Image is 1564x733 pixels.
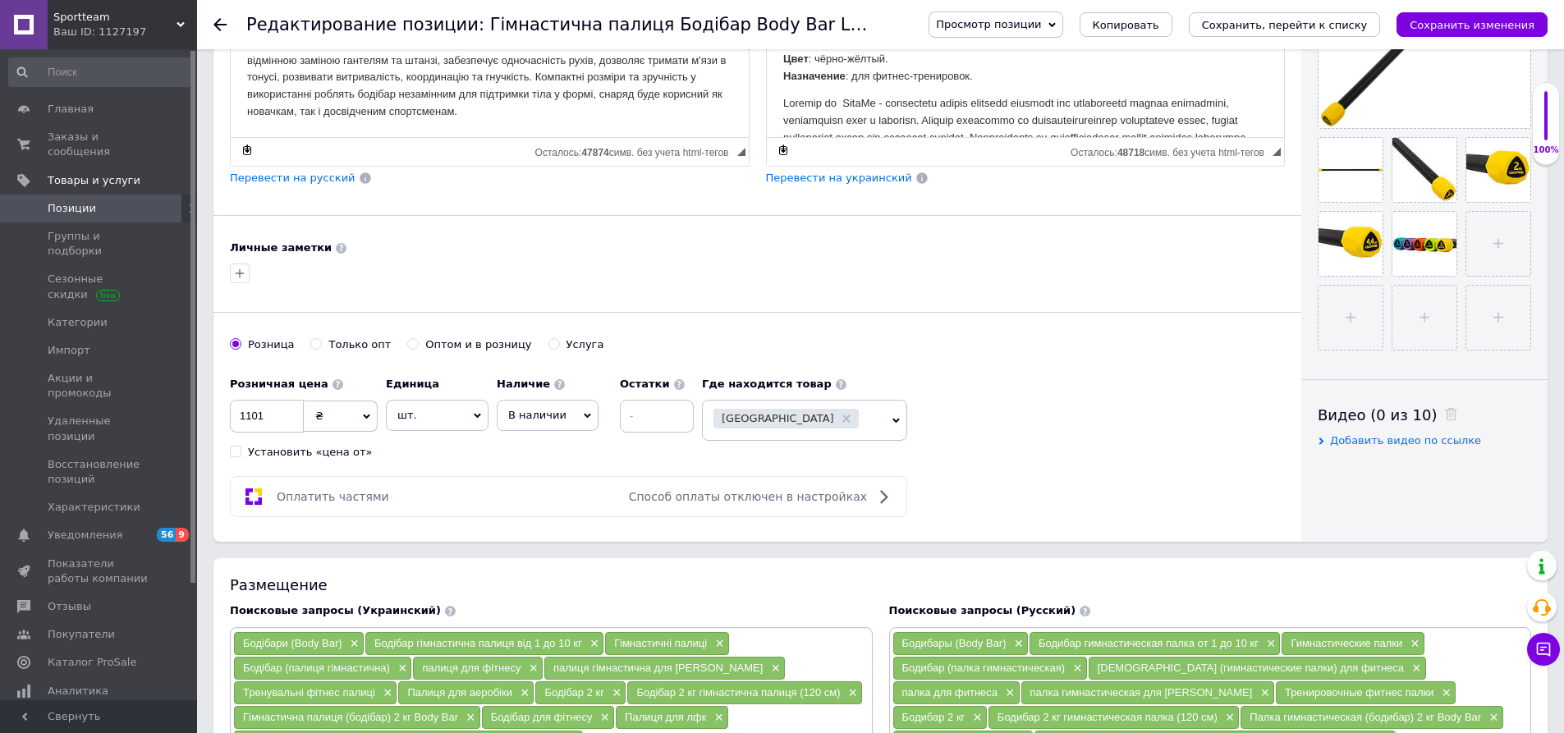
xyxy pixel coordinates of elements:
b: Наличие [497,378,550,390]
div: 100% [1533,144,1559,156]
span: В наличии [508,409,566,421]
strong: Цвет [16,121,42,133]
div: Установить «цена от» [248,445,372,460]
span: × [711,637,724,651]
span: Отзывы [48,599,91,614]
span: Тренувальні фітнес палиці [243,686,375,699]
span: Бодибары (Body Bar) [902,637,1007,649]
div: Розница [248,337,294,352]
span: Бодібар для фітнесу [491,711,593,723]
span: × [1222,711,1235,725]
span: Показатели работы компании [48,557,152,586]
span: Каталог ProSale [48,655,136,670]
span: Акции и промокоды [48,371,152,401]
p: Гімнастична палиця Body Bar використовується в силовій аеробіці, групових та індивідуальних фітне... [16,86,502,189]
input: - [620,400,694,433]
i: Сохранить изменения [1410,19,1534,31]
b: Единица [386,378,439,390]
span: × [597,711,610,725]
span: Позиции [48,201,96,216]
span: Импорт [48,343,90,358]
p: : Основная часть: Сталь Промежуточный слой: Пенопласт Покрытие: Термопластичная резина (TPR) : 11... [16,16,502,153]
span: Бодібари (Body Bar) [243,637,342,649]
b: Личные заметки [230,241,332,254]
b: Остатки [620,378,670,390]
span: × [845,686,858,700]
span: 56 [157,528,176,542]
span: × [767,662,780,676]
span: Палиця для аеробіки [407,686,512,699]
span: 47874 [581,147,608,158]
a: Сделать резервную копию сейчас [238,141,256,159]
div: Ваш ID: 1127197 [53,25,197,39]
span: Уведомления [48,528,122,543]
span: Сезонные скидки [48,272,152,301]
div: Вернуться назад [213,18,227,31]
div: Оптом и в розницу [425,337,531,352]
span: Характеристики [48,500,140,515]
span: × [379,686,392,700]
span: × [1406,637,1420,651]
input: Поиск [8,57,194,87]
span: × [462,711,475,725]
span: шт. [386,400,488,431]
span: Бодибар (палка гимнастическая) [902,662,1066,674]
strong: Длина [16,86,50,98]
a: Сделать резервную копию сейчас [774,141,792,159]
h1: Редактирование позиции: Гімнастична палиця Бодібар Body Bar LiveUp LP8145-2 вага 2 кг [246,15,1073,34]
span: × [525,662,538,676]
span: Добавить видео по ссылке [1330,434,1481,447]
span: Копировать [1093,19,1159,31]
span: × [1263,637,1276,651]
span: Удаленные позиции [48,414,152,443]
div: Подсчет символов [535,143,737,158]
span: Поисковые запросы (Украинский) [230,604,441,616]
span: палка гимнастическая для [PERSON_NAME] [1030,686,1253,699]
span: Бодибар 2 кг гимнастическая палка (120 см) [998,711,1218,723]
span: × [1438,686,1452,700]
span: × [1002,686,1015,700]
span: Перевести на русский [230,172,355,184]
span: × [1069,662,1082,676]
span: Бодібар 2 кг гімнастична палиця (120 см) [636,686,840,699]
span: Просмотр позиции [936,18,1041,30]
div: Услуга [566,337,604,352]
div: Только опт [328,337,391,352]
span: × [346,637,360,651]
strong: Материал [16,18,68,30]
span: Тренировочные фитнес палки [1285,686,1434,699]
span: Аналитика [48,684,108,699]
span: Поисковые запросы (Русский) [889,604,1076,616]
span: × [394,662,407,676]
span: Палка гимнастическая (бодибар) 2 кг Body Bar [1250,711,1481,723]
span: × [608,686,621,700]
span: палиця гімнастична для [PERSON_NAME] [553,662,763,674]
button: Сохранить изменения [1397,12,1548,37]
span: палка для фитнеса [902,686,998,699]
span: Бодібар 2 кг [544,686,603,699]
span: Гимнастические палки [1291,637,1402,649]
b: Розничная цена [230,378,328,390]
span: × [1256,686,1269,700]
button: Копировать [1080,12,1172,37]
span: × [1408,662,1421,676]
span: Группы и подборки [48,229,152,259]
div: Подсчет символов [1071,143,1273,158]
span: Способ оплаты отключен в настройках [629,490,867,503]
input: 0 [230,400,304,433]
span: × [1011,637,1024,651]
span: × [516,686,530,700]
span: Бодібар (палиця гімнастична) [243,662,390,674]
span: × [586,637,599,651]
button: Сохранить, перейти к списку [1189,12,1381,37]
i: Сохранить, перейти к списку [1202,19,1368,31]
div: 100% Качество заполнения [1532,82,1560,165]
b: Где находится товар [702,378,832,390]
span: × [1485,711,1498,725]
span: Заказы и сообщения [48,130,152,159]
span: [GEOGRAPHIC_DATA] [722,413,834,424]
span: Бодибар гимнастическая палка от 1 до 10 кг [1039,637,1259,649]
div: Размещение [230,575,1531,595]
span: Гімнастичні палиці [614,637,707,649]
span: Палиця для лфк [625,711,706,723]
